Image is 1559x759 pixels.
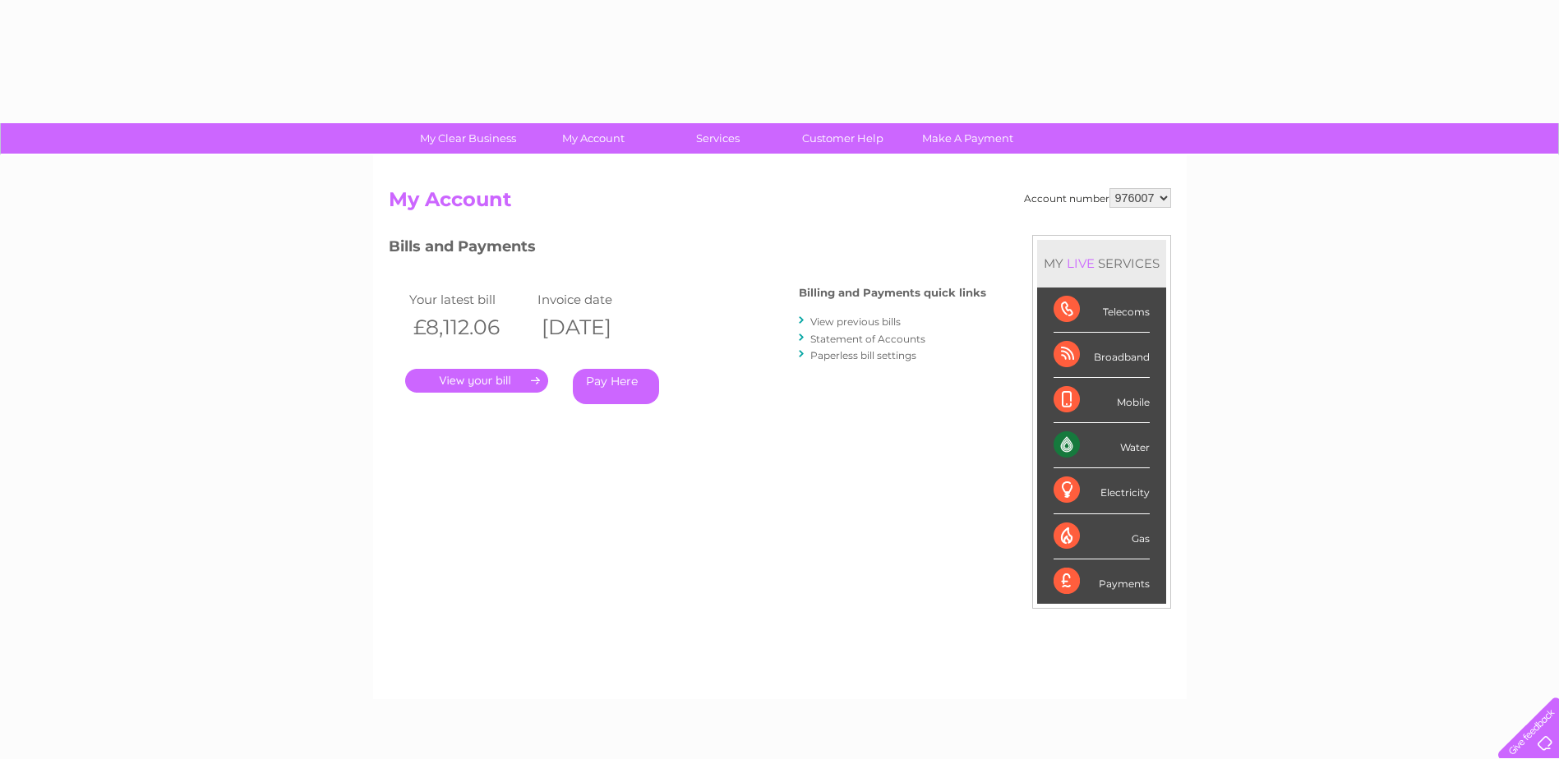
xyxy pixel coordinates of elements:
[1024,188,1171,208] div: Account number
[810,315,901,328] a: View previous bills
[1054,333,1150,378] div: Broadband
[810,349,916,361] a: Paperless bill settings
[775,123,911,154] a: Customer Help
[810,333,925,345] a: Statement of Accounts
[405,288,533,310] td: Your latest bill
[1054,559,1150,604] div: Payments
[1054,423,1150,468] div: Water
[525,123,661,154] a: My Account
[1063,255,1098,271] div: LIVE
[1054,378,1150,423] div: Mobile
[1054,514,1150,559] div: Gas
[799,287,986,299] h4: Billing and Payments quick links
[533,310,662,344] th: [DATE]
[1054,468,1150,513] div: Electricity
[405,310,533,344] th: £8,112.06
[389,188,1171,219] h2: My Account
[900,123,1035,154] a: Make A Payment
[1037,240,1166,287] div: MY SERVICES
[405,369,548,393] a: .
[533,288,662,310] td: Invoice date
[389,235,986,264] h3: Bills and Payments
[573,369,659,404] a: Pay Here
[650,123,786,154] a: Services
[400,123,536,154] a: My Clear Business
[1054,287,1150,333] div: Telecoms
